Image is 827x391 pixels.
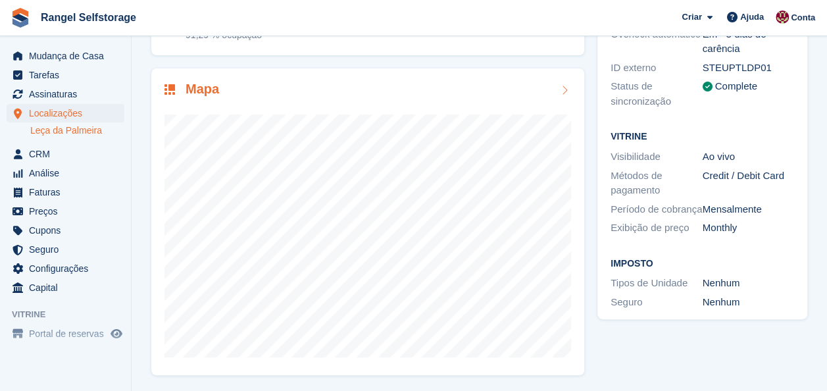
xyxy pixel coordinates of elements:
[703,27,795,57] div: Em - 3 dias de carência
[7,145,124,163] a: menu
[29,145,108,163] span: CRM
[7,47,124,65] a: menu
[29,85,108,103] span: Assinaturas
[703,202,795,217] div: Mensalmente
[611,259,794,269] h2: Imposto
[29,66,108,84] span: Tarefas
[611,221,703,236] div: Exibição de preço
[29,183,108,201] span: Faturas
[703,295,795,310] div: Nenhum
[29,47,108,65] span: Mudança de Casa
[611,79,703,109] div: Status de sincronização
[151,68,584,376] a: Mapa
[703,149,795,165] div: Ao vivo
[611,169,703,198] div: Métodos de pagamento
[611,132,794,142] h2: Vitrine
[611,27,703,57] div: Overlock automático
[611,149,703,165] div: Visibilidade
[611,61,703,76] div: ID externo
[7,278,124,297] a: menu
[36,7,141,28] a: Rangel Selfstorage
[11,8,30,28] img: stora-icon-8386f47178a22dfd0bd8f6a31ec36ba5ce8667c1dd55bd0f319d3a0aa187defe.svg
[7,183,124,201] a: menu
[703,169,795,198] div: Credit / Debit Card
[29,221,108,240] span: Cupons
[703,61,795,76] div: STEUPTLDP01
[29,278,108,297] span: Capital
[186,82,219,97] h2: Mapa
[29,202,108,221] span: Preços
[7,104,124,122] a: menu
[12,308,131,321] span: Vitrine
[703,221,795,236] div: Monthly
[776,11,789,24] img: Diana Moreira
[7,221,124,240] a: menu
[7,240,124,259] a: menu
[715,79,757,94] div: Complete
[611,202,703,217] div: Período de cobrança
[740,11,764,24] span: Ajuda
[7,259,124,278] a: menu
[611,276,703,291] div: Tipos de Unidade
[30,124,124,137] a: Leça da Palmeira
[7,325,124,343] a: menu
[791,11,815,24] span: Conta
[682,11,701,24] span: Criar
[29,259,108,278] span: Configurações
[7,66,124,84] a: menu
[164,84,175,95] img: map-icn-33ee37083ee616e46c38cad1a60f524a97daa1e2b2c8c0bc3eb3415660979fc1.svg
[7,164,124,182] a: menu
[611,295,703,310] div: Seguro
[7,85,124,103] a: menu
[29,240,108,259] span: Seguro
[109,326,124,342] a: Loja de pré-visualização
[29,104,108,122] span: Localizações
[703,276,795,291] div: Nenhum
[7,202,124,221] a: menu
[29,325,108,343] span: Portal de reservas
[29,164,108,182] span: Análise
